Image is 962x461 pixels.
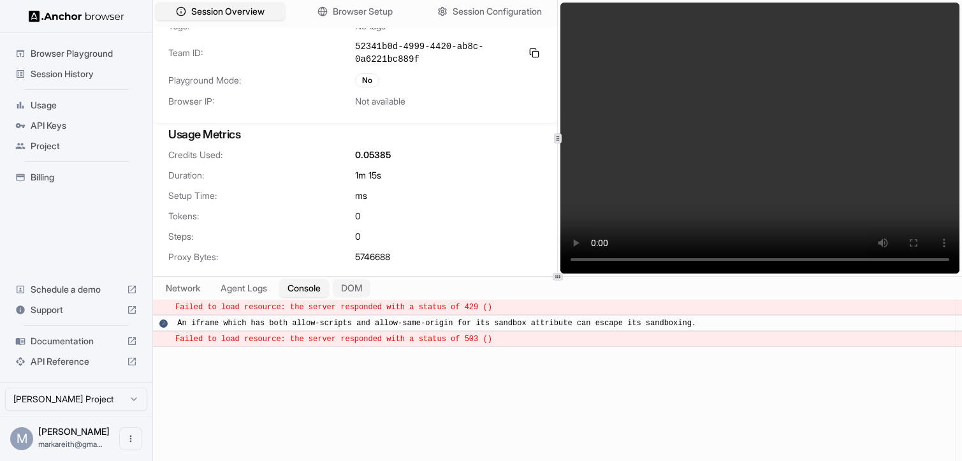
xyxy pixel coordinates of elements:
span: Support [31,304,122,316]
span: Playground Mode: [168,74,355,87]
span: Schedule a demo [31,283,122,296]
span: Proxy Bytes: [168,251,355,263]
div: Documentation [10,331,142,351]
span: Usage [31,99,137,112]
div: No [355,73,379,87]
span: API Reference [31,355,122,368]
span: Browser IP: [168,95,355,108]
span: 5746688 [355,251,390,263]
span: Session Overview [191,5,265,18]
div: 2 [159,319,168,328]
div: Billing [10,167,142,187]
div: Project [10,136,142,156]
button: Network [158,279,208,297]
span: ​ [159,302,166,313]
span: ​ [159,318,168,329]
span: Browser Playground [31,47,137,60]
span: Steps: [168,230,355,243]
div: Usage [10,95,142,115]
button: Open menu [119,427,142,450]
span: 0 [355,230,361,243]
span: Duration: [168,169,355,182]
div: API Reference [10,351,142,372]
span: Browser Setup [333,5,393,18]
span: An iframe which has both allow-scripts and allow-same-origin for its sandbox attribute can escape... [177,319,696,328]
span: Failed to load resource: the server responded with a status of 503 () [175,335,492,344]
span: 0.05385 [355,149,391,161]
button: Console [280,279,328,297]
span: ​ [159,333,166,345]
div: M [10,427,33,450]
span: Not available [355,95,405,108]
span: Mark Reith [38,426,110,437]
span: ms [355,189,367,202]
span: Failed to load resource: the server responded with a status of 429 () [175,303,492,312]
span: markareith@gmail.com [38,439,103,449]
div: Session History [10,64,142,84]
span: Session Configuration [453,5,542,18]
div: API Keys [10,115,142,136]
span: API Keys [31,119,137,132]
span: Billing [31,171,137,184]
img: Anchor Logo [29,10,124,22]
span: Team ID: [168,47,355,59]
span: Project [31,140,137,152]
span: Setup Time: [168,189,355,202]
div: Browser Playground [10,43,142,64]
h3: Usage Metrics [168,126,542,143]
button: DOM [333,279,370,298]
span: 52341b0d-4999-4420-ab8c-0a6221bc889f [355,40,521,66]
span: Documentation [31,335,122,348]
span: Session History [31,68,137,80]
button: Agent Logs [213,279,275,297]
span: 1m 15s [355,169,381,182]
span: Tokens: [168,210,355,223]
span: 0 [355,210,361,223]
div: Support [10,300,142,320]
span: Credits Used: [168,149,355,161]
div: Schedule a demo [10,279,142,300]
